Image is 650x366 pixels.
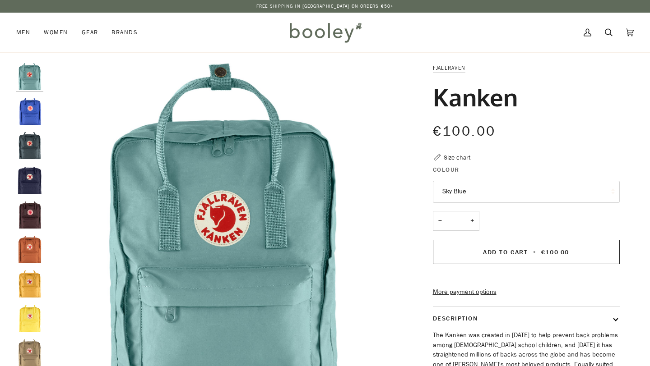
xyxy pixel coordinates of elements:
[433,122,496,141] span: €100.00
[433,165,460,174] span: Colour
[16,236,43,263] img: Fjallraven Kanken Terracotta Brown - Booley Galway
[16,167,43,194] img: Fjallraven Kanken Midnight Purple - Booley Galway
[433,287,620,297] a: More payment options
[44,28,68,37] span: Women
[111,28,138,37] span: Brands
[433,240,620,264] button: Add to Cart • €100.00
[433,307,620,330] button: Description
[16,132,43,159] img: Fjallraven Kanken Graphite - Booley Galway
[433,211,479,231] input: Quantity
[16,28,30,37] span: Men
[286,19,365,46] img: Booley
[16,13,37,52] a: Men
[16,201,43,229] img: Fjallraven Kanken Blackberry - Booley Galway
[530,248,539,256] span: •
[433,181,620,203] button: Sky Blue
[256,3,394,10] p: Free Shipping in [GEOGRAPHIC_DATA] on Orders €50+
[16,63,43,90] img: Fjallraven Kanken Sky Blue - Booley Galway
[444,153,470,162] div: Size chart
[433,64,466,72] a: Fjallraven
[16,98,43,125] img: Fjallraven Kanken Cobalt Blue - Booley Galway
[541,248,569,256] span: €100.00
[483,248,528,256] span: Add to Cart
[433,211,447,231] button: −
[75,13,105,52] a: Gear
[465,211,479,231] button: +
[16,305,43,332] img: Fjallraven Kanken Corn - Booley Galway
[105,13,144,52] a: Brands
[82,28,98,37] span: Gear
[433,82,518,112] h1: Kanken
[16,270,43,297] img: Fjallraven Kanken Ochre - Booley Galway
[37,13,74,52] a: Women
